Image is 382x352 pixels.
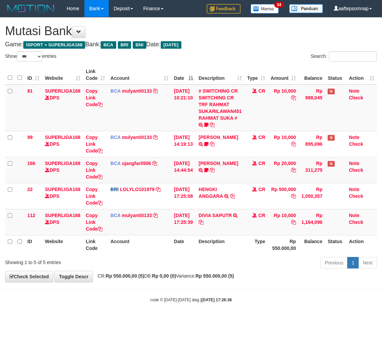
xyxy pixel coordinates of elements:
[153,213,158,218] a: Copy mulyanti0133 to clipboard
[311,51,377,62] label: Search:
[199,88,242,121] a: # SWITCHING CR SWITCHING CR TRF RAHMAT SUKARILAWAN451 RAHMAT SUKA #
[291,141,296,147] a: Copy Rp 10,000 to clipboard
[153,88,158,94] a: Copy mulyanti0133 to clipboard
[27,135,33,140] span: 99
[268,131,299,157] td: Rp 10,000
[199,161,238,166] a: [PERSON_NAME]
[299,209,325,235] td: Rp 1,164,096
[152,273,176,279] strong: Rp 0,00 (0)
[346,65,377,85] th: Action: activate to sort column ascending
[5,256,154,266] div: Showing 1 to 5 of 5 entries
[325,65,346,85] th: Status
[122,161,151,166] a: ujangfar0506
[329,51,377,62] input: Search:
[25,235,42,254] th: ID
[54,271,93,282] a: Toggle Descr
[83,235,108,254] th: Link Code
[42,157,83,183] td: DPS
[45,187,80,192] a: SUPERLIGA168
[328,89,334,94] span: Has Note
[122,88,152,94] a: mulyanti0133
[347,257,359,268] a: 1
[245,65,268,85] th: Type: activate to sort column ascending
[110,88,121,94] span: BCA
[17,51,42,62] select: Showentries
[42,85,83,131] td: DPS
[199,213,232,218] a: DIVIA SAPUTR
[349,167,363,173] a: Check
[268,85,299,131] td: Rp 10,000
[171,65,196,85] th: Date: activate to sort column descending
[291,193,296,199] a: Copy Rp 500,000 to clipboard
[201,298,232,302] strong: [DATE] 17:26:36
[268,157,299,183] td: Rp 20,000
[321,257,348,268] a: Previous
[207,4,240,14] img: Feedback.jpg
[268,183,299,209] td: Rp 500,000
[299,65,325,85] th: Balance
[349,213,359,218] a: Note
[5,51,56,62] label: Show entries
[86,161,102,180] a: Copy Link Code
[25,65,42,85] th: ID: activate to sort column ascending
[122,135,152,140] a: mulyanti0133
[133,41,146,49] span: BNI
[349,135,359,140] a: Note
[171,131,196,157] td: [DATE] 14:19:13
[45,213,80,218] a: SUPERLIGA168
[349,187,359,192] a: Note
[110,161,121,166] span: BCA
[5,24,377,38] h1: Mutasi Bank
[156,187,160,192] a: Copy LOLYLO101979 to clipboard
[110,135,121,140] span: BCA
[171,183,196,209] td: [DATE] 17:25:08
[42,65,83,85] th: Website: activate to sort column ascending
[258,135,265,140] span: CR
[101,41,116,49] span: BCA
[291,219,296,225] a: Copy Rp 10,000 to clipboard
[110,187,119,192] span: BRI
[210,167,214,173] a: Copy NOVEN ELING PRAYOG to clipboard
[171,85,196,131] td: [DATE] 10:21:10
[171,157,196,183] td: [DATE] 14:44:54
[291,95,296,100] a: Copy Rp 10,000 to clipboard
[42,209,83,235] td: DPS
[328,135,334,141] span: Has Note
[349,88,359,94] a: Note
[268,235,299,254] th: Rp 550.000,00
[299,235,325,254] th: Balance
[258,187,265,192] span: CR
[23,41,85,49] span: ISPORT > SUPERLIGA168
[349,95,363,100] a: Check
[108,65,171,85] th: Account: activate to sort column ascending
[45,135,80,140] a: SUPERLIGA168
[268,209,299,235] td: Rp 10,000
[42,131,83,157] td: DPS
[291,167,296,173] a: Copy Rp 20,000 to clipboard
[27,213,35,218] span: 112
[110,213,121,218] span: BCA
[122,213,152,218] a: mulyanti0133
[258,161,265,166] span: CR
[199,219,203,225] a: Copy DIVIA SAPUTR to clipboard
[199,187,223,199] a: HENGKI ANGGARA
[274,2,283,8] span: 34
[299,157,325,183] td: Rp 311,275
[27,88,33,94] span: 81
[325,235,346,254] th: Status
[196,65,245,85] th: Description: activate to sort column ascending
[106,273,144,279] strong: Rp 550.000,00 (5)
[45,161,80,166] a: SUPERLIGA168
[346,235,377,254] th: Action
[196,235,245,254] th: Description
[171,235,196,254] th: Date
[171,209,196,235] td: [DATE] 17:25:39
[328,161,334,167] span: Has Note
[42,183,83,209] td: DPS
[349,141,363,147] a: Check
[45,88,80,94] a: SUPERLIGA168
[199,135,238,140] a: [PERSON_NAME]
[42,235,83,254] th: Website
[150,298,232,302] small: code © [DATE]-[DATE] dwg |
[5,41,377,48] h4: Game: Bank: Date:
